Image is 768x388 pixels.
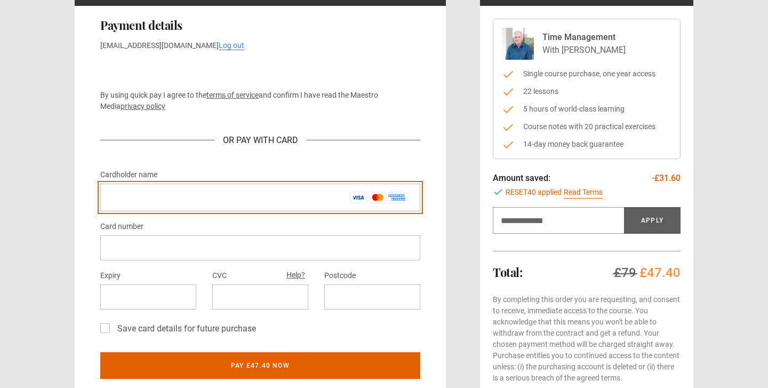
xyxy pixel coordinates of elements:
[214,134,307,147] div: Or Pay With Card
[109,243,412,253] iframe: Secure card number input frame
[493,294,681,384] p: By completing this order you are requesting, and consent to receive, immediate access to the cour...
[493,172,550,185] p: Amount saved:
[502,121,671,132] li: Course notes with 20 practical exercises
[100,40,420,51] p: [EMAIL_ADDRESS][DOMAIN_NAME]
[542,31,626,44] p: Time Management
[100,169,157,181] label: Cardholder name
[221,292,300,302] iframe: Secure CVC input frame
[493,266,522,279] h2: Total:
[502,104,671,115] li: 5 hours of world-class learning
[502,139,671,150] li: 14-day money back guarantee
[100,270,121,282] label: Expiry
[100,60,420,81] iframe: Secure payment button frame
[324,270,356,282] label: Postcode
[100,352,420,379] button: Pay £47.40 now
[502,68,671,80] li: Single course purchase, one year access
[614,265,636,280] span: £79
[113,322,256,335] label: Save card details for future purchase
[100,220,143,233] label: Card number
[542,44,626,57] p: With [PERSON_NAME]
[652,172,681,185] p: -£31.60
[333,292,412,302] iframe: Secure postal code input frame
[206,91,259,99] a: terms of service
[100,90,420,112] p: By using quick pay I agree to the and confirm I have read the Maestro Media
[212,270,227,282] label: CVC
[506,187,562,199] span: RESET40 applied
[564,187,603,199] a: Read Terms
[624,207,681,234] button: Apply
[639,265,681,280] span: £47.40
[502,86,671,97] li: 22 lessons
[100,19,420,31] h2: Payment details
[219,41,244,50] a: Log out
[109,292,188,302] iframe: Secure expiration date input frame
[121,102,165,110] a: privacy policy
[283,268,308,282] button: Help?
